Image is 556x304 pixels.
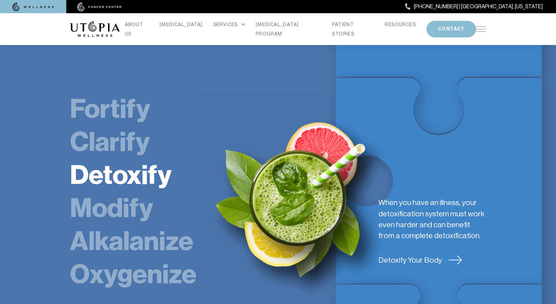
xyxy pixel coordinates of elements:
[414,2,543,11] span: [PHONE_NUMBER] | [GEOGRAPHIC_DATA], [US_STATE]
[70,225,193,257] a: Alkalanize
[332,20,374,38] a: PATIENT STORIES
[405,2,543,11] a: [PHONE_NUMBER] | [GEOGRAPHIC_DATA], [US_STATE]
[160,20,203,29] a: [MEDICAL_DATA]
[70,192,153,224] a: Modify
[256,20,322,38] a: [MEDICAL_DATA] PROGRAM
[77,2,122,12] img: cancer center
[12,2,54,12] img: wellness
[70,93,150,125] a: Fortify
[213,20,245,29] div: SERVICES
[70,258,196,290] a: Oxygenize
[426,21,476,37] button: CONTACT
[70,159,172,191] a: Detoxify
[476,26,486,32] img: icon-hamburger
[125,20,149,38] a: ABOUT US
[378,255,486,266] a: Detoxify Your Body
[70,126,150,158] a: Clarify
[70,21,120,37] img: logo
[385,20,416,29] a: RESOURCES
[378,197,486,249] p: When you have an illness, your detoxification system must work even harder and can benefit from a...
